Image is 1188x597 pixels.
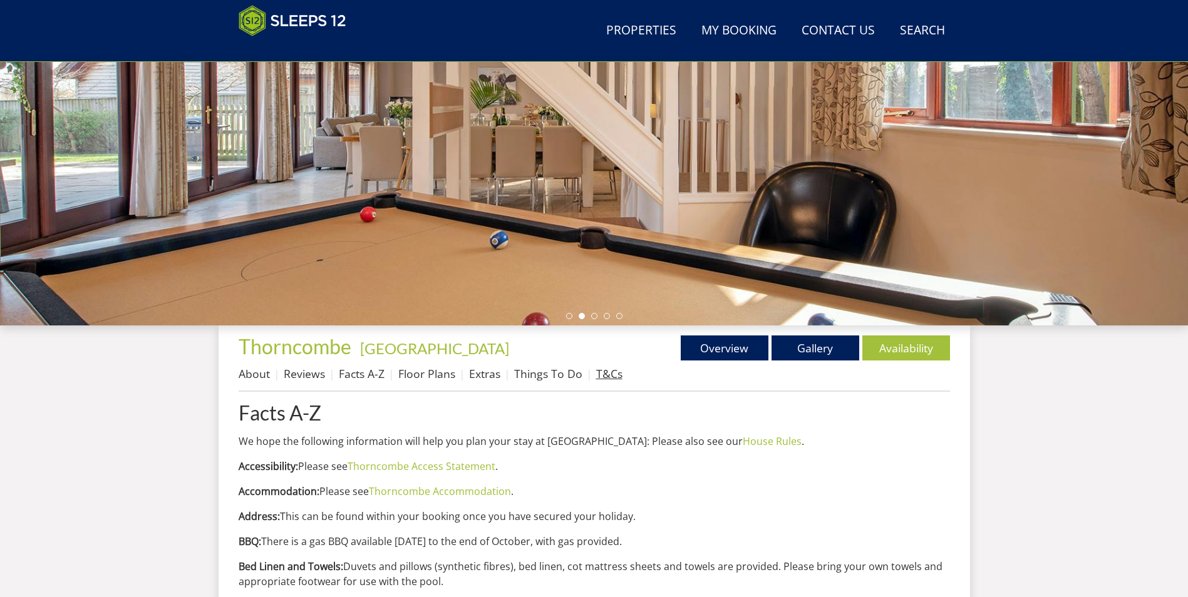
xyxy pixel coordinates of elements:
[239,509,280,523] strong: Address:
[239,534,261,548] strong: BBQ:
[239,5,346,36] img: Sleeps 12
[469,366,500,381] a: Extras
[862,335,950,360] a: Availability
[772,335,859,360] a: Gallery
[239,559,950,589] p: Duvets and pillows (synthetic fibres), bed linen, cot mattress sheets and towels are provided. Pl...
[284,366,325,381] a: Reviews
[681,335,768,360] a: Overview
[797,17,880,45] a: Contact Us
[348,459,495,473] a: Thorncombe Access Statement
[355,339,509,357] span: -
[696,17,782,45] a: My Booking
[743,434,802,448] a: House Rules
[239,434,950,449] p: We hope the following information will help you plan your stay at [GEOGRAPHIC_DATA]: Please also ...
[239,509,950,524] p: This can be found within your booking once you have secured your holiday.
[239,402,950,424] a: Facts A-Z
[514,366,582,381] a: Things To Do
[369,484,511,498] a: Thorncombe Accommodation
[360,339,509,357] a: [GEOGRAPHIC_DATA]
[398,366,455,381] a: Floor Plans
[239,534,950,549] p: There is a gas BBQ available [DATE] to the end of October, with gas provided.
[239,366,270,381] a: About
[239,459,950,474] p: Please see .
[232,44,364,54] iframe: Customer reviews powered by Trustpilot
[596,366,622,381] a: T&Cs
[601,17,681,45] a: Properties
[339,366,385,381] a: Facts A-Z
[239,484,319,498] b: Accommodation:
[239,459,298,473] b: Accessibility:
[895,17,950,45] a: Search
[239,334,351,359] span: Thorncombe
[239,484,950,499] p: Please see .
[239,559,343,573] strong: Bed Linen and Towels:
[239,334,355,359] a: Thorncombe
